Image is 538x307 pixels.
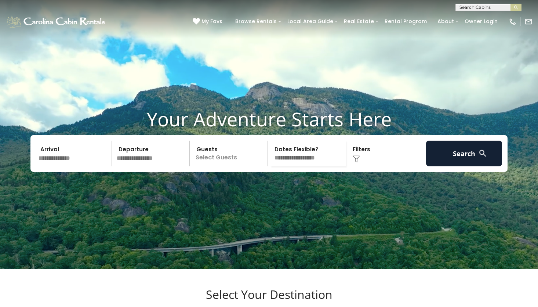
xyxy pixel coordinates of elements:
[193,18,224,26] a: My Favs
[6,14,107,29] img: White-1-1-2.png
[353,155,360,163] img: filter--v1.png
[524,18,532,26] img: mail-regular-white.png
[434,16,458,27] a: About
[201,18,222,25] span: My Favs
[426,141,502,166] button: Search
[284,16,337,27] a: Local Area Guide
[381,16,430,27] a: Rental Program
[232,16,280,27] a: Browse Rentals
[340,16,378,27] a: Real Estate
[461,16,501,27] a: Owner Login
[478,149,487,158] img: search-regular-white.png
[6,108,532,130] h1: Your Adventure Starts Here
[509,18,517,26] img: phone-regular-white.png
[192,141,268,166] p: Select Guests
